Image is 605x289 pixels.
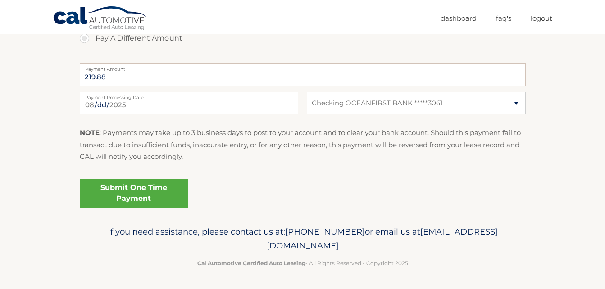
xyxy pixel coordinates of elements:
strong: Cal Automotive Certified Auto Leasing [197,260,305,266]
label: Payment Amount [80,63,526,71]
input: Payment Amount [80,63,526,86]
p: If you need assistance, please contact us at: or email us at [86,225,520,253]
p: : Payments may take up to 3 business days to post to your account and to clear your bank account.... [80,127,526,163]
input: Payment Date [80,92,298,114]
a: Cal Automotive [53,6,147,32]
a: FAQ's [496,11,511,26]
p: - All Rights Reserved - Copyright 2025 [86,258,520,268]
a: Submit One Time Payment [80,179,188,208]
a: Dashboard [441,11,477,26]
label: Payment Processing Date [80,92,298,99]
span: [PHONE_NUMBER] [285,226,365,237]
a: Logout [531,11,552,26]
label: Pay A Different Amount [80,29,526,47]
strong: NOTE [80,128,100,137]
